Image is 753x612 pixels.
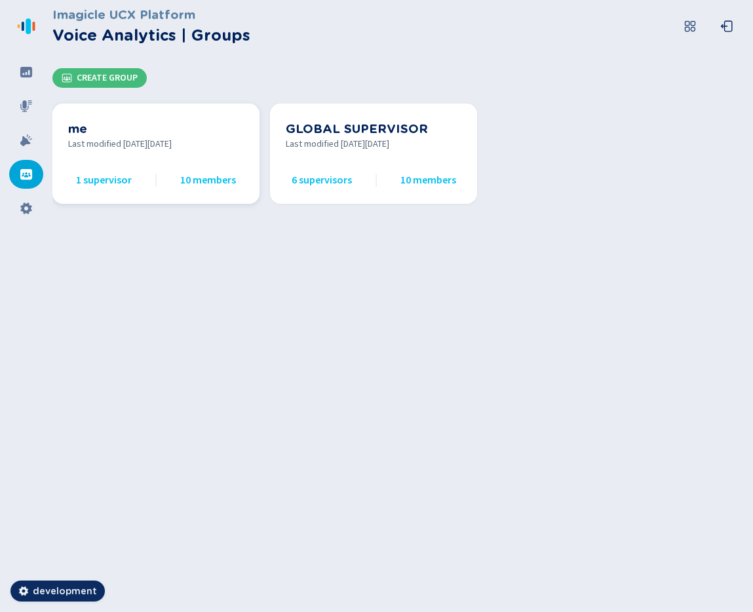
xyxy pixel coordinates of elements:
[286,119,461,138] h3: GLOBAL SUPERVISOR
[9,160,43,189] div: Groups
[180,172,236,188] span: 10 members
[9,58,43,86] div: Dashboard
[286,138,461,151] span: Last modified [DATE][DATE]
[68,119,244,138] h3: me
[20,100,33,113] svg: mic-fill
[10,581,105,602] button: development
[52,68,147,88] button: Create Group
[20,168,33,181] svg: groups-filled
[9,194,43,223] div: Settings
[52,5,250,24] h3: Imagicle UCX Platform
[9,92,43,121] div: Recordings
[400,172,456,188] span: 10 members
[20,134,33,147] svg: alarm-filled
[52,24,250,47] h2: Voice Analytics | Groups
[720,20,733,33] svg: box-arrow-left
[20,66,33,79] svg: dashboard-filled
[33,584,97,598] span: development
[62,73,72,83] svg: groups
[292,172,352,188] span: 6 supervisors
[76,172,132,188] span: 1 supervisor
[9,126,43,155] div: Alarms
[77,73,138,83] span: Create Group
[68,138,244,151] span: Last modified [DATE][DATE]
